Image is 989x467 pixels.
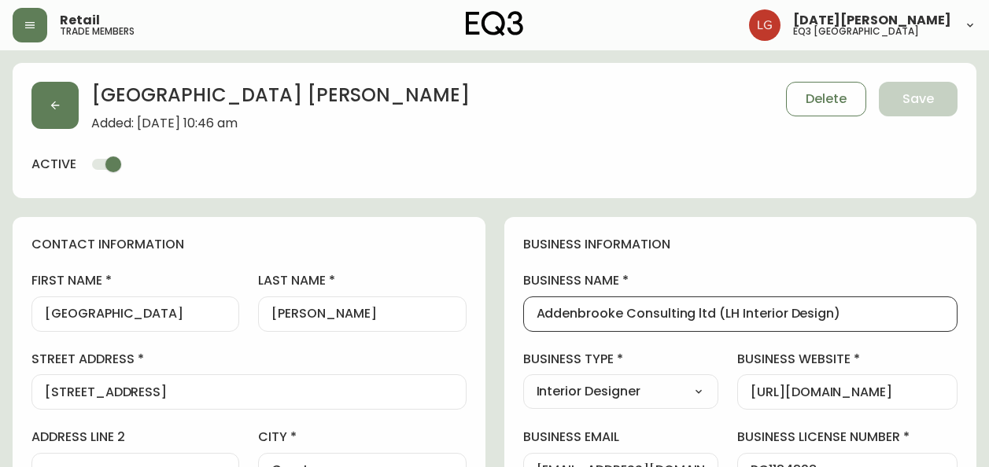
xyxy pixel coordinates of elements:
h4: business information [523,236,958,253]
label: business email [523,428,719,446]
img: logo [466,11,524,36]
label: business website [737,351,958,368]
label: business type [523,351,719,368]
h5: trade members [60,27,135,36]
img: 2638f148bab13be18035375ceda1d187 [749,9,780,41]
label: street address [31,351,467,368]
label: last name [258,272,466,289]
label: city [258,428,466,446]
h2: [GEOGRAPHIC_DATA] [PERSON_NAME] [91,82,470,116]
span: Added: [DATE] 10:46 am [91,116,470,131]
label: business license number [737,428,958,446]
span: Delete [806,90,847,108]
input: https://www.designshop.com [751,384,944,399]
h4: contact information [31,236,467,253]
h4: active [31,156,76,173]
span: Retail [60,14,100,27]
label: first name [31,272,239,289]
h5: eq3 [GEOGRAPHIC_DATA] [793,27,919,36]
label: address line 2 [31,428,239,446]
label: business name [523,272,958,289]
button: Delete [786,82,866,116]
span: [DATE][PERSON_NAME] [793,14,951,27]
